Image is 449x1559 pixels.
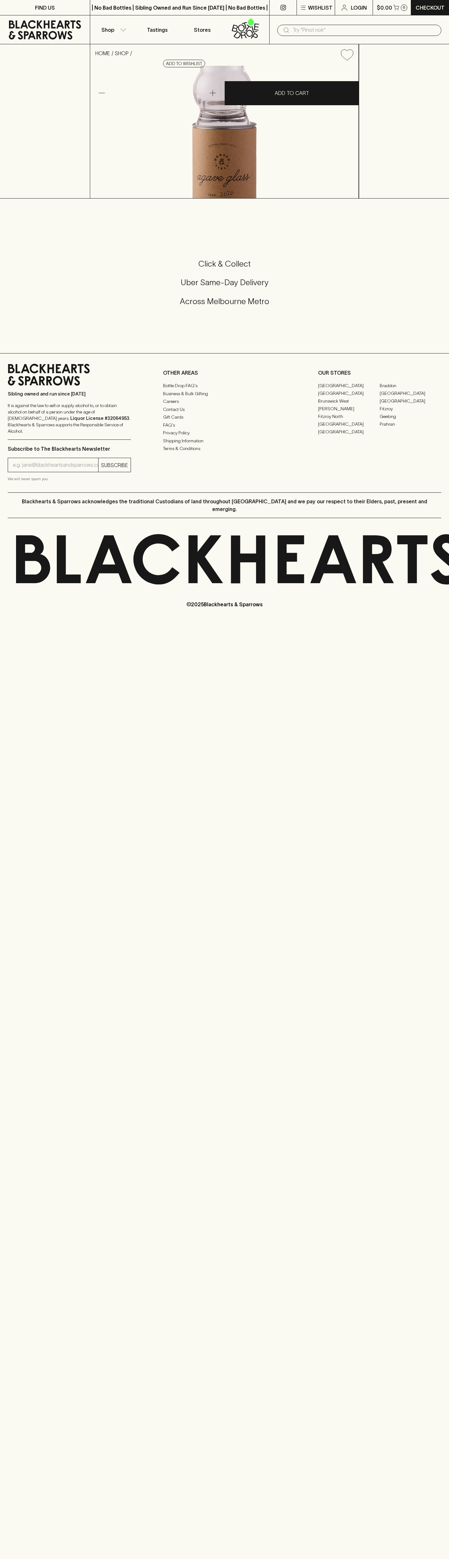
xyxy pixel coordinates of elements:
[308,4,332,12] p: Wishlist
[90,66,358,198] img: 17109.png
[225,81,359,105] button: ADD TO CART
[163,382,286,390] a: Bottle Drop FAQ's
[318,428,380,436] a: [GEOGRAPHIC_DATA]
[163,421,286,429] a: FAQ's
[8,402,131,434] p: It is against the law to sell or supply alcohol to, or to obtain alcohol on behalf of a person un...
[8,259,441,269] h5: Click & Collect
[8,233,441,340] div: Call to action block
[318,420,380,428] a: [GEOGRAPHIC_DATA]
[8,476,131,482] p: We will never spam you
[163,437,286,445] a: Shipping Information
[318,382,380,389] a: [GEOGRAPHIC_DATA]
[35,4,55,12] p: FIND US
[380,389,441,397] a: [GEOGRAPHIC_DATA]
[163,369,286,377] p: OTHER AREAS
[13,498,436,513] p: Blackhearts & Sparrows acknowledges the traditional Custodians of land throughout [GEOGRAPHIC_DAT...
[380,397,441,405] a: [GEOGRAPHIC_DATA]
[8,445,131,453] p: Subscribe to The Blackhearts Newsletter
[95,50,110,56] a: HOME
[90,15,135,44] button: Shop
[293,25,436,35] input: Try "Pinot noir"
[163,429,286,437] a: Privacy Policy
[163,445,286,453] a: Terms & Conditions
[416,4,445,12] p: Checkout
[275,89,309,97] p: ADD TO CART
[380,420,441,428] a: Prahran
[351,4,367,12] p: Login
[163,398,286,405] a: Careers
[318,413,380,420] a: Fitzroy North
[163,413,286,421] a: Gift Cards
[163,405,286,413] a: Contact Us
[377,4,392,12] p: $0.00
[135,15,180,44] a: Tastings
[380,405,441,413] a: Fitzroy
[380,382,441,389] a: Braddon
[380,413,441,420] a: Geelong
[8,391,131,397] p: Sibling owned and run since [DATE]
[163,390,286,397] a: Business & Bulk Gifting
[8,296,441,307] h5: Across Melbourne Metro
[115,50,129,56] a: SHOP
[318,369,441,377] p: OUR STORES
[70,416,129,421] strong: Liquor License #32064953
[194,26,211,34] p: Stores
[147,26,168,34] p: Tastings
[318,397,380,405] a: Brunswick West
[101,26,114,34] p: Shop
[318,389,380,397] a: [GEOGRAPHIC_DATA]
[99,458,131,472] button: SUBSCRIBE
[403,6,405,9] p: 0
[318,405,380,413] a: [PERSON_NAME]
[13,460,98,470] input: e.g. jane@blackheartsandsparrows.com.au
[8,277,441,288] h5: Uber Same-Day Delivery
[163,60,205,67] button: Add to wishlist
[338,47,356,63] button: Add to wishlist
[180,15,225,44] a: Stores
[101,461,128,469] p: SUBSCRIBE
